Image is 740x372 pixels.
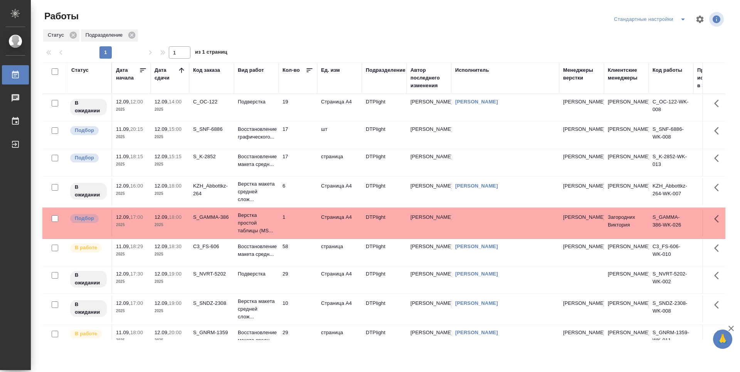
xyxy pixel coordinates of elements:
p: 2025 [116,190,147,198]
a: [PERSON_NAME] [455,99,498,105]
p: [PERSON_NAME] [563,213,600,221]
div: S_SNF-6886 [193,125,230,133]
p: 12.09, [155,243,169,249]
p: [PERSON_NAME] [563,125,600,133]
p: 15:00 [169,126,182,132]
p: Верстка макета средней слож... [238,298,275,321]
p: 12.09, [155,183,169,189]
button: Здесь прячутся важные кнопки [710,325,728,343]
td: DTPlight [362,122,407,149]
div: Кол-во [283,66,300,74]
a: [PERSON_NAME] [455,271,498,277]
p: Восстановление макета средн... [238,153,275,168]
p: [PERSON_NAME] [563,182,600,190]
div: Код работы [653,66,682,74]
button: Здесь прячутся важные кнопки [710,266,728,285]
button: 🙏 [713,330,732,349]
p: 12.09, [116,271,130,277]
p: 15:15 [169,154,182,159]
div: S_NVRT-5202 [193,270,230,278]
td: [PERSON_NAME] [407,325,451,352]
p: 2025 [155,221,185,229]
div: Исполнитель выполняет работу [69,329,108,339]
p: 12.09, [155,271,169,277]
p: 18:29 [130,243,143,249]
td: [PERSON_NAME] [604,325,649,352]
p: 2025 [155,190,185,198]
p: 12.09, [116,214,130,220]
div: Дата сдачи [155,66,178,82]
p: 17:00 [130,300,143,306]
p: 12.09, [155,330,169,335]
td: [PERSON_NAME] [407,266,451,293]
div: Можно подбирать исполнителей [69,153,108,163]
td: S_NVRT-5202-WK-002 [649,266,693,293]
p: [PERSON_NAME] [563,329,600,336]
div: Менеджеры верстки [563,66,600,82]
div: Код заказа [193,66,220,74]
td: DTPlight [362,296,407,323]
p: Подверстка [238,98,275,106]
p: 2025 [116,307,147,315]
div: S_GNRM-1359 [193,329,230,336]
td: S_SNDZ-2308-WK-008 [649,296,693,323]
div: S_K-2852 [193,153,230,161]
td: 58 [279,239,317,266]
p: 16:00 [130,183,143,189]
p: В ожидании [75,271,102,287]
div: Статус [43,29,79,42]
td: [PERSON_NAME] [604,266,649,293]
td: 17 [279,122,317,149]
td: страница [317,149,362,176]
div: Подразделение [81,29,138,42]
p: Верстка простой таблицы (MS... [238,211,275,235]
div: Можно подбирать исполнителей [69,213,108,224]
td: Страница А4 [317,296,362,323]
p: В ожидании [75,183,102,199]
td: DTPlight [362,94,407,121]
p: 2025 [116,106,147,113]
p: 2025 [155,161,185,168]
td: DTPlight [362,210,407,237]
p: 2025 [155,133,185,141]
div: Автор последнего изменения [410,66,447,90]
p: Верстка макета средней слож... [238,180,275,203]
p: 20:15 [130,126,143,132]
p: 19:00 [169,300,182,306]
p: 2025 [116,336,147,344]
p: 2025 [116,250,147,258]
td: [PERSON_NAME] [407,239,451,266]
p: Подбор [75,127,94,134]
td: шт [317,122,362,149]
button: Здесь прячутся важные кнопки [710,149,728,167]
p: 2025 [116,161,147,168]
p: 12.09, [155,214,169,220]
div: C_OC-122 [193,98,230,106]
td: Страница А4 [317,94,362,121]
button: Здесь прячутся важные кнопки [710,210,728,228]
td: C3_FS-606-WK-010 [649,239,693,266]
td: DTPlight [362,149,407,176]
p: 11.09, [116,330,130,335]
p: 2025 [155,278,185,286]
td: [PERSON_NAME] [407,94,451,121]
p: 12.09, [155,300,169,306]
td: [PERSON_NAME] [407,178,451,205]
td: [PERSON_NAME] [604,122,649,149]
div: Исполнитель назначен, приступать к работе пока рано [69,182,108,200]
td: Страница А4 [317,210,362,237]
p: [PERSON_NAME] [563,243,600,250]
p: 11.09, [116,126,130,132]
td: DTPlight [362,239,407,266]
td: [PERSON_NAME] [407,210,451,237]
p: [PERSON_NAME] [563,299,600,307]
td: [PERSON_NAME] [407,149,451,176]
p: Статус [48,31,67,39]
td: DTPlight [362,178,407,205]
p: Подбор [75,215,94,222]
p: 11.09, [116,154,130,159]
div: Исполнитель назначен, приступать к работе пока рано [69,299,108,318]
td: S_K-2852-WK-013 [649,149,693,176]
td: 10 [279,296,317,323]
p: [PERSON_NAME] [563,153,600,161]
